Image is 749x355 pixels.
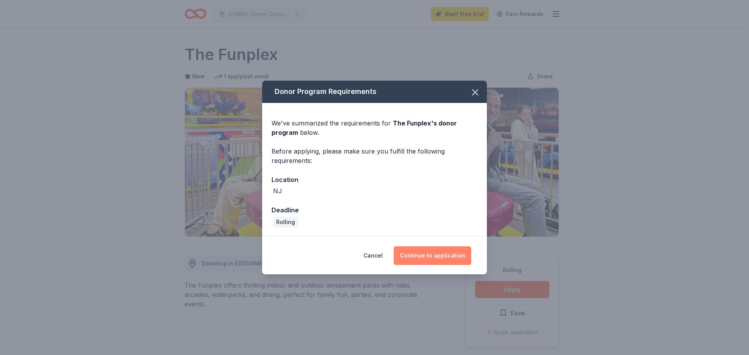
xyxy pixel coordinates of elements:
[272,175,477,185] div: Location
[272,118,477,137] div: We've summarized the requirements for below.
[272,205,477,215] div: Deadline
[273,217,298,228] div: Rolling
[272,147,477,165] div: Before applying, please make sure you fulfill the following requirements:
[364,246,383,265] button: Cancel
[273,186,282,196] div: NJ
[262,81,487,103] div: Donor Program Requirements
[394,246,471,265] button: Continue to application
